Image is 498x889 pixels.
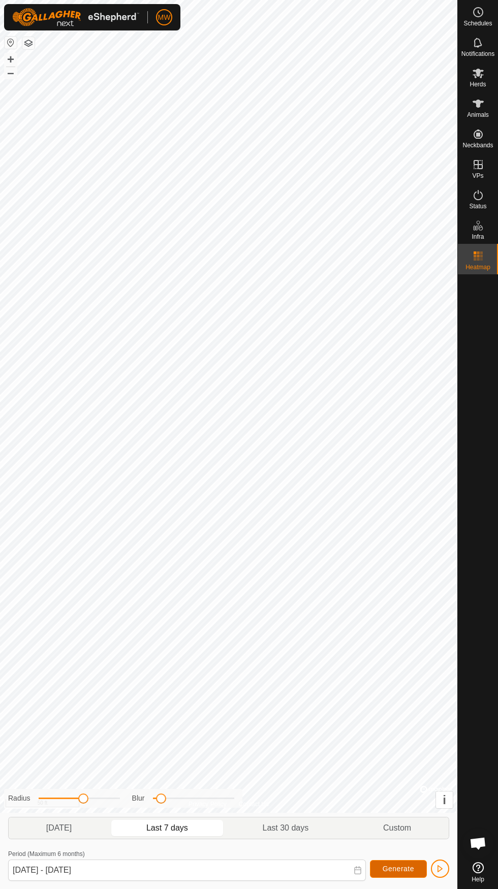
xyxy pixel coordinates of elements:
[239,800,269,809] a: Contact Us
[472,173,483,179] span: VPs
[370,860,427,878] button: Generate
[463,20,492,26] span: Schedules
[463,828,493,859] a: Open chat
[22,37,35,49] button: Map Layers
[189,800,227,809] a: Privacy Policy
[472,234,484,240] span: Infra
[458,858,498,886] a: Help
[470,81,486,87] span: Herds
[146,822,188,834] span: Last 7 days
[436,791,453,808] button: i
[263,822,309,834] span: Last 30 days
[5,53,17,66] button: +
[8,793,30,804] label: Radius
[461,51,494,57] span: Notifications
[5,37,17,49] button: Reset Map
[472,876,484,882] span: Help
[469,203,486,209] span: Status
[465,264,490,270] span: Heatmap
[383,865,414,873] span: Generate
[132,793,145,804] label: Blur
[46,822,72,834] span: [DATE]
[158,12,171,23] span: MW
[12,8,139,26] img: Gallagher Logo
[8,850,85,858] label: Period (Maximum 6 months)
[443,793,446,807] span: i
[462,142,493,148] span: Neckbands
[467,112,489,118] span: Animals
[383,822,411,834] span: Custom
[5,67,17,79] button: –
